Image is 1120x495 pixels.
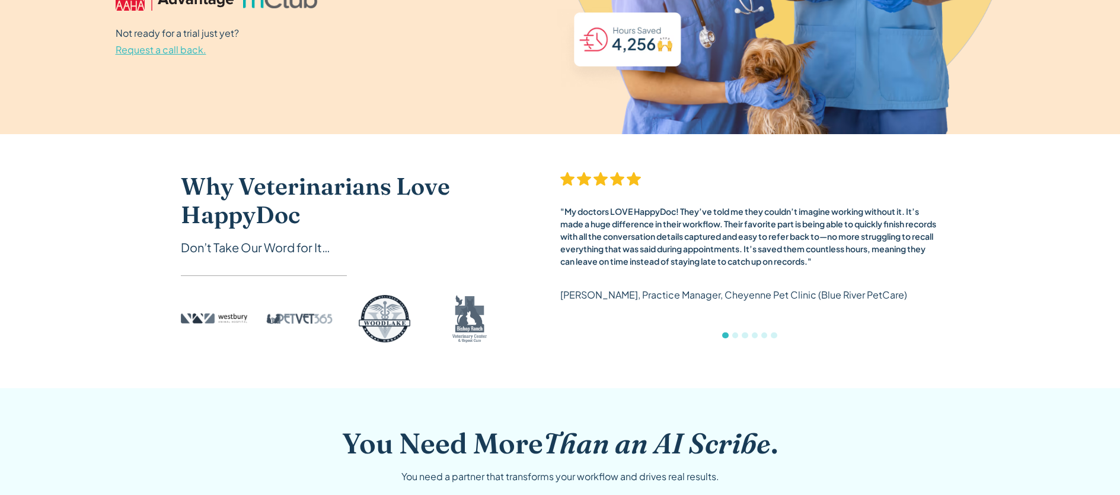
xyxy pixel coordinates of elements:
[352,295,418,342] img: Woodlake logo
[560,287,907,303] p: [PERSON_NAME], Practice Manager, Cheyenne Pet Clinic (Blue River PetCare)
[116,25,239,58] p: Not ready for a trial just yet?
[181,295,247,342] img: Westbury
[116,43,206,56] span: Request a call back.
[560,172,940,350] div: carousel
[437,295,503,342] img: Bishop Ranch logo
[771,332,777,338] div: Show slide 6 of 6
[342,426,778,461] h2: You Need More .
[560,172,940,350] div: 1 of 6
[181,239,513,256] div: Don’t Take Our Word for It…
[560,205,940,268] div: "My doctors LOVE HappyDoc! They’ve told me they couldn’t imagine working without it. It’s made a ...
[761,332,767,338] div: Show slide 5 of 6
[722,332,728,338] div: Show slide 1 of 6
[752,332,758,338] div: Show slide 4 of 6
[543,426,771,461] span: Than an AI Scribe
[181,172,513,229] h2: Why Veterinarians Love HappyDoc
[401,469,719,484] div: You need a partner that transforms your workflow and drives real results.
[732,332,738,338] div: Show slide 2 of 6
[742,332,748,338] div: Show slide 3 of 6
[266,295,333,342] img: PetVet 365 logo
